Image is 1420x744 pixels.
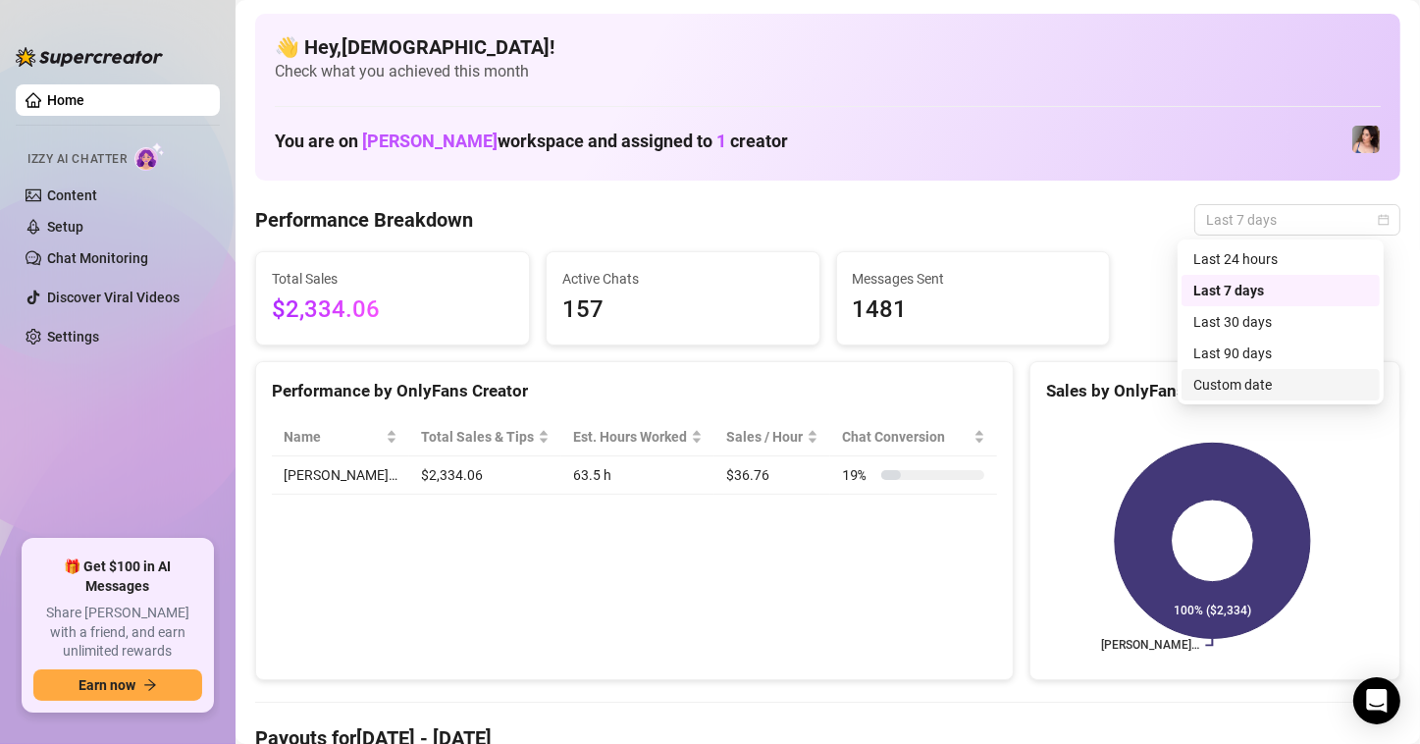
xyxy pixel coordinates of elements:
[272,292,513,329] span: $2,334.06
[1378,214,1390,226] span: calendar
[842,464,873,486] span: 19 %
[842,426,969,448] span: Chat Conversion
[33,558,202,596] span: 🎁 Get $100 in AI Messages
[47,187,97,203] a: Content
[1046,378,1384,404] div: Sales by OnlyFans Creator
[1193,374,1368,396] div: Custom date
[275,61,1381,82] span: Check what you achieved this month
[1101,639,1199,653] text: [PERSON_NAME]…
[284,426,382,448] span: Name
[33,604,202,662] span: Share [PERSON_NAME] with a friend, and earn unlimited rewards
[573,426,687,448] div: Est. Hours Worked
[16,47,163,67] img: logo-BBDzfeDw.svg
[714,418,830,456] th: Sales / Hour
[716,131,726,151] span: 1
[272,268,513,290] span: Total Sales
[561,456,714,495] td: 63.5 h
[134,142,165,171] img: AI Chatter
[47,219,83,235] a: Setup
[726,426,803,448] span: Sales / Hour
[47,250,148,266] a: Chat Monitoring
[143,678,157,692] span: arrow-right
[275,33,1381,61] h4: 👋 Hey, [DEMOGRAPHIC_DATA] !
[830,418,996,456] th: Chat Conversion
[27,150,127,169] span: Izzy AI Chatter
[1182,338,1380,369] div: Last 90 days
[1352,126,1380,153] img: Lauren
[1182,369,1380,400] div: Custom date
[1193,343,1368,364] div: Last 90 days
[1193,248,1368,270] div: Last 24 hours
[1206,205,1389,235] span: Last 7 days
[1182,243,1380,275] div: Last 24 hours
[33,669,202,701] button: Earn nowarrow-right
[255,206,473,234] h4: Performance Breakdown
[275,131,788,152] h1: You are on workspace and assigned to creator
[409,456,561,495] td: $2,334.06
[1193,311,1368,333] div: Last 30 days
[1353,677,1400,724] div: Open Intercom Messenger
[853,268,1094,290] span: Messages Sent
[47,329,99,345] a: Settings
[272,456,409,495] td: [PERSON_NAME]…
[714,456,830,495] td: $36.76
[421,426,534,448] span: Total Sales & Tips
[562,292,804,329] span: 157
[853,292,1094,329] span: 1481
[1182,306,1380,338] div: Last 30 days
[562,268,804,290] span: Active Chats
[47,290,180,305] a: Discover Viral Videos
[409,418,561,456] th: Total Sales & Tips
[272,378,997,404] div: Performance by OnlyFans Creator
[1193,280,1368,301] div: Last 7 days
[362,131,498,151] span: [PERSON_NAME]
[272,418,409,456] th: Name
[79,677,135,693] span: Earn now
[47,92,84,108] a: Home
[1182,275,1380,306] div: Last 7 days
